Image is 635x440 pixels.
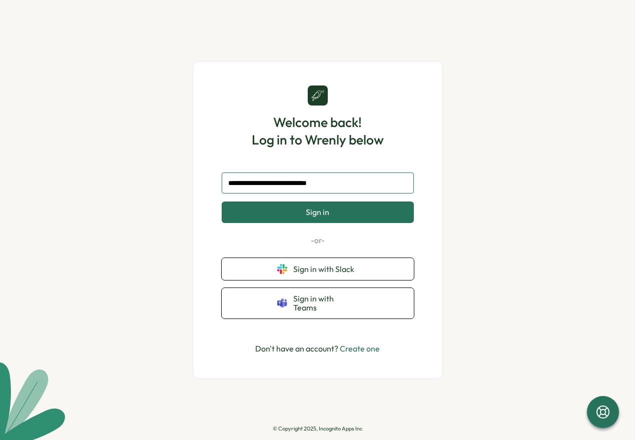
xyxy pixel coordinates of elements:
p: © Copyright 2025, Incognito Apps Inc [273,425,362,432]
button: Sign in with Teams [222,288,414,318]
span: Sign in [306,207,329,216]
p: -or- [222,235,414,246]
a: Create one [340,343,380,353]
button: Sign in with Slack [222,258,414,280]
p: Don't have an account? [255,342,380,355]
h1: Welcome back! Log in to Wrenly below [252,113,384,148]
span: Sign in with Slack [293,264,358,273]
button: Sign in [222,201,414,222]
span: Sign in with Teams [293,294,358,312]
